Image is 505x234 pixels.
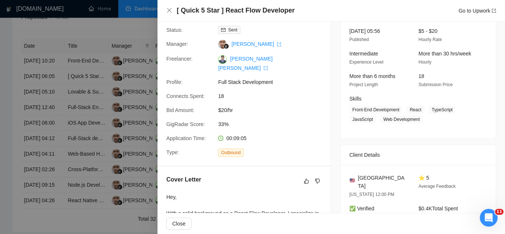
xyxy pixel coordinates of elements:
[349,115,376,123] span: JavaScript
[224,44,229,49] img: gigradar-bm.png
[218,106,329,114] span: $20/hr
[350,178,355,183] img: 🇺🇸
[349,37,369,42] span: Published
[495,209,504,215] span: 11
[349,192,394,197] span: [US_STATE] 12:00 PM
[166,41,188,47] span: Manager:
[418,175,429,181] span: ⭐ 5
[418,184,456,189] span: Average Feedback
[418,206,458,211] span: $0.4K Total Spent
[166,175,201,184] h5: Cover Letter
[349,73,396,79] span: More than 6 months
[458,8,496,14] a: Go to Upworkexport
[226,135,247,141] span: 00:09:05
[166,135,206,141] span: Application Time:
[418,51,471,57] span: More than 30 hrs/week
[166,7,172,13] span: close
[380,115,423,123] span: Web Development
[349,82,378,87] span: Project Length
[166,121,205,127] span: GigRadar Score:
[418,60,431,65] span: Hourly
[358,174,407,190] span: [GEOGRAPHIC_DATA]
[349,51,378,57] span: Intermediate
[218,136,223,141] span: clock-circle
[166,7,172,14] button: Close
[166,56,193,62] span: Freelancer:
[218,56,272,71] a: [PERSON_NAME] [PERSON_NAME] export
[218,120,329,128] span: 33%
[349,106,402,114] span: Front-End Development
[166,93,205,99] span: Connects Spent:
[349,96,362,102] span: Skills
[349,145,487,165] div: Client Details
[166,79,183,85] span: Profile:
[418,28,437,34] span: $5 - $20
[228,27,237,33] span: Sent
[166,149,179,155] span: Type:
[177,6,295,15] h4: [ Quick 5 Star ] React Flow Developer
[218,78,329,86] span: Full Stack Development
[315,178,320,184] span: dislike
[166,218,192,230] button: Close
[349,60,383,65] span: Experience Level
[480,209,498,227] iframe: Intercom live chat
[218,55,227,64] img: c1RPiVo6mRFR6BN7zoJI2yUK906y9LnLzoARGoO75PPeKwuOSWmoT69oZKPhhgZsWc
[418,37,442,42] span: Hourly Rate
[302,177,311,186] button: like
[166,107,194,113] span: Bid Amount:
[277,42,281,47] span: export
[349,28,380,34] span: [DATE] 05:56
[264,66,268,70] span: export
[231,41,281,47] a: [PERSON_NAME] export
[218,149,244,157] span: Outbound
[172,220,186,228] span: Close
[166,27,183,33] span: Status:
[429,106,456,114] span: TypeScript
[218,92,329,100] span: 18
[313,177,322,186] button: dislike
[492,9,496,13] span: export
[407,106,424,114] span: React
[349,206,374,211] span: ✅ Verified
[418,82,453,87] span: Submission Price
[221,28,226,32] span: mail
[418,73,424,79] span: 18
[304,178,309,184] span: like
